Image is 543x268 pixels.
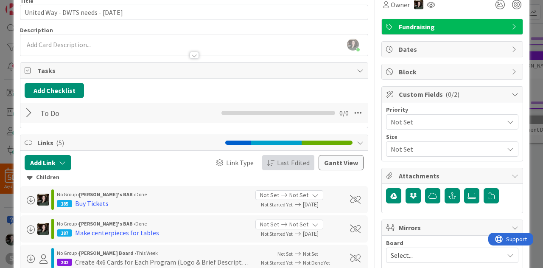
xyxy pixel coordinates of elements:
[37,138,221,148] span: Links
[57,200,72,207] div: 185
[339,108,349,118] span: 0 / 0
[399,171,507,181] span: Attachments
[399,223,507,233] span: Mirrors
[79,250,136,256] b: [PERSON_NAME] Board ›
[79,220,135,227] b: [PERSON_NAME]'s BAB ›
[260,220,279,229] span: Not Set
[289,220,308,229] span: Not Set
[57,250,79,256] span: No Group ›
[399,44,507,54] span: Dates
[261,260,293,266] span: Not Started Yet
[57,191,79,197] span: No Group ›
[347,39,359,51] img: BGH1ssjguSm4LHZnYplLir4jDoFyc3Zk.jpg
[20,5,368,20] input: type card name here...
[25,83,84,98] button: Add Checklist
[386,107,518,113] div: Priority
[289,191,308,200] span: Not Set
[56,138,64,147] span: ( 5 )
[57,220,79,227] span: No Group ›
[226,158,254,168] span: Link Type
[136,250,158,256] span: This Week
[37,223,49,235] img: AB
[386,240,403,246] span: Board
[399,22,507,32] span: Fundraising
[79,191,135,197] b: [PERSON_NAME]'s BAB ›
[261,231,293,237] span: Not Started Yet
[20,26,53,34] span: Description
[37,194,49,206] img: AB
[391,249,499,261] span: Select...
[57,229,72,237] div: 187
[37,105,179,121] input: Add Checklist...
[399,89,507,99] span: Custom Fields
[445,90,459,99] span: ( 0/2 )
[75,198,109,209] div: Buy Tickets
[399,67,507,77] span: Block
[277,158,310,168] span: Last Edited
[303,229,340,238] span: [DATE]
[303,251,318,257] span: Not Set
[75,257,249,267] div: Create 4x6 Cards for Each Program (Logo & Brief Description) and one for STAR Logo
[260,191,279,200] span: Not Set
[18,1,39,11] span: Support
[135,191,147,197] span: Done
[319,155,364,170] button: Gantt View
[261,201,293,208] span: Not Started Yet
[386,134,518,140] div: Size
[27,173,361,182] div: Children
[75,228,159,238] div: Make centerpieces for tables
[37,65,353,76] span: Tasks
[57,259,72,266] div: 202
[391,116,499,128] span: Not Set
[262,155,314,170] button: Last Edited
[25,155,71,170] button: Add Link
[303,260,330,266] span: Not Done Yet
[135,220,147,227] span: Done
[303,200,340,209] span: [DATE]
[277,251,293,257] span: Not Set
[391,143,499,155] span: Not Set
